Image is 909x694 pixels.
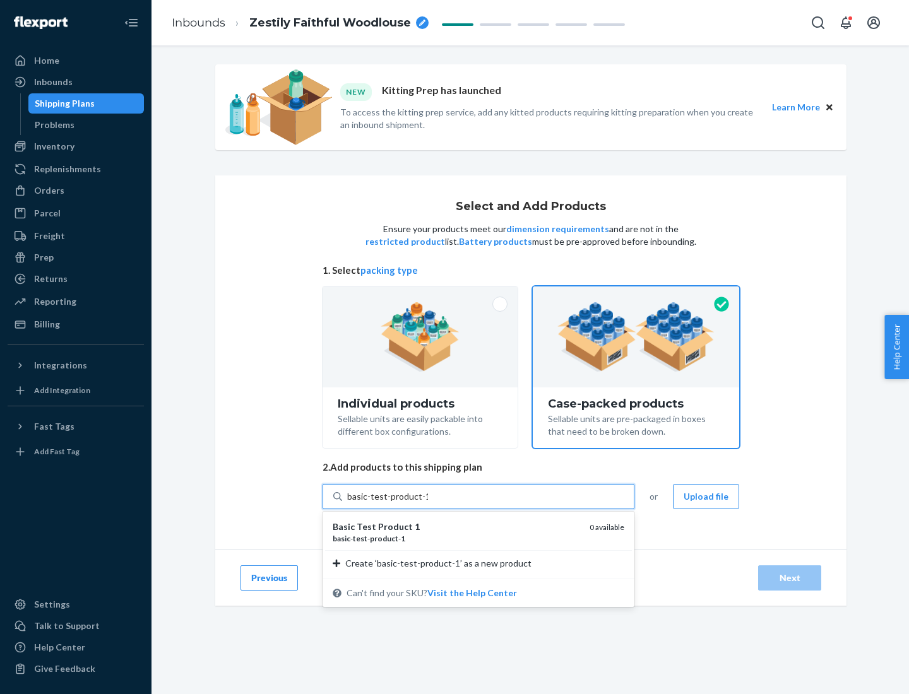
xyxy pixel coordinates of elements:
[34,251,54,264] div: Prep
[8,616,144,636] a: Talk to Support
[456,201,606,213] h1: Select and Add Products
[8,659,144,679] button: Give Feedback
[8,269,144,289] a: Returns
[8,291,144,312] a: Reporting
[347,587,517,599] span: Can't find your SKU?
[590,522,624,532] span: 0 available
[34,140,74,153] div: Inventory
[8,355,144,375] button: Integrations
[8,594,144,615] a: Settings
[34,620,100,632] div: Talk to Support
[8,203,144,223] a: Parcel
[323,264,739,277] span: 1. Select
[347,490,428,503] input: Basic Test Product 1basic-test-product-10 availableCreate ‘basic-test-product-1’ as a new product...
[758,565,821,591] button: Next
[35,119,74,131] div: Problems
[548,397,724,410] div: Case-packed products
[34,230,65,242] div: Freight
[8,416,144,437] button: Fast Tags
[8,72,144,92] a: Inbounds
[28,93,145,114] a: Shipping Plans
[340,106,761,131] p: To access the kitting prep service, add any kitted products requiring kitting preparation when yo...
[370,534,398,543] em: product
[8,226,144,246] a: Freight
[415,521,420,532] em: 1
[353,534,367,543] em: test
[34,318,60,331] div: Billing
[34,385,90,396] div: Add Integration
[8,380,144,401] a: Add Integration
[557,302,715,372] img: case-pack.59cecea509d18c883b923b81aeac6d0b.png
[34,295,76,308] div: Reporting
[8,50,144,71] a: Home
[548,410,724,438] div: Sellable units are pre-packaged in boxes that need to be broken down.
[8,136,144,156] a: Inventory
[884,315,909,379] button: Help Center
[34,76,73,88] div: Inbounds
[365,235,445,248] button: restricted product
[427,587,517,599] button: Basic Test Product 1basic-test-product-10 availableCreate ‘basic-test-product-1’ as a new product...
[506,223,609,235] button: dimension requirements
[769,572,811,584] div: Next
[34,420,74,433] div: Fast Tags
[333,533,579,544] div: - - -
[338,397,502,410] div: Individual products
[650,490,658,503] span: or
[34,273,68,285] div: Returns
[34,598,70,611] div: Settings
[382,83,501,100] p: Kitting Prep has launched
[8,247,144,268] a: Prep
[338,410,502,438] div: Sellable units are easily packable into different box configurations.
[378,521,413,532] em: Product
[323,461,739,474] span: 2. Add products to this shipping plan
[241,565,298,591] button: Previous
[34,662,95,675] div: Give Feedback
[381,302,460,372] img: individual-pack.facf35554cb0f1810c75b2bd6df2d64e.png
[34,207,61,220] div: Parcel
[333,521,355,532] em: Basic
[249,15,411,32] span: Zestily Faithful Woodlouse
[172,16,225,30] a: Inbounds
[8,314,144,334] a: Billing
[119,10,144,35] button: Close Navigation
[805,10,831,35] button: Open Search Box
[28,115,145,135] a: Problems
[360,264,418,277] button: packing type
[8,637,144,657] a: Help Center
[345,557,532,570] span: Create ‘basic-test-product-1’ as a new product
[8,159,144,179] a: Replenishments
[8,442,144,462] a: Add Fast Tag
[833,10,858,35] button: Open notifications
[401,534,405,543] em: 1
[364,223,698,248] p: Ensure your products meet our and are not in the list. must be pre-approved before inbounding.
[34,184,64,197] div: Orders
[861,10,886,35] button: Open account menu
[35,97,95,110] div: Shipping Plans
[162,4,439,42] ol: breadcrumbs
[357,521,376,532] em: Test
[8,180,144,201] a: Orders
[14,16,68,29] img: Flexport logo
[823,100,836,114] button: Close
[34,359,87,372] div: Integrations
[673,484,739,509] button: Upload file
[34,54,59,67] div: Home
[34,641,85,654] div: Help Center
[340,83,372,100] div: NEW
[34,163,101,175] div: Replenishments
[772,100,820,114] button: Learn More
[333,534,350,543] em: basic
[459,235,532,248] button: Battery products
[34,446,80,457] div: Add Fast Tag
